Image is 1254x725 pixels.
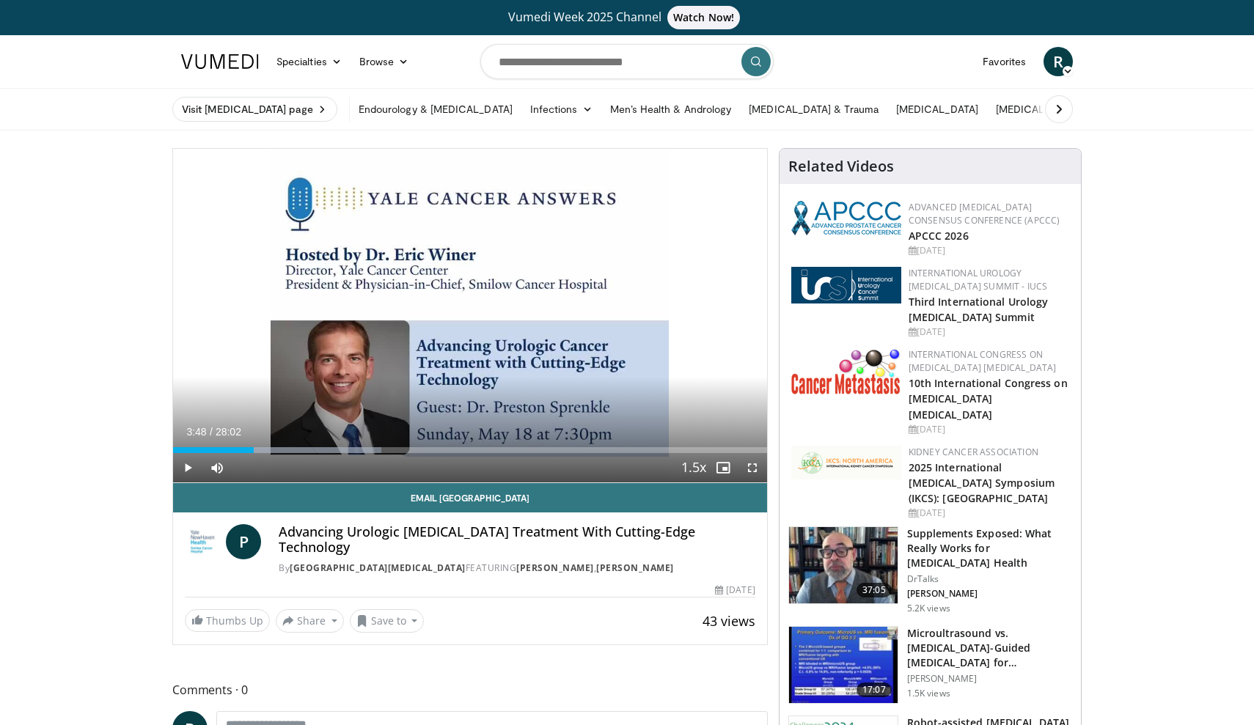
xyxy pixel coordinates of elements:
[789,627,898,703] img: d0371492-b5bc-4101-bdcb-0105177cfd27.150x105_q85_crop-smart_upscale.jpg
[516,562,594,574] a: [PERSON_NAME]
[909,267,1048,292] a: International Urology [MEDICAL_DATA] Summit - IUCS
[715,584,755,597] div: [DATE]
[290,562,466,574] a: [GEOGRAPHIC_DATA][MEDICAL_DATA]
[226,524,261,559] a: P
[268,47,351,76] a: Specialties
[788,626,1072,704] a: 17:07 Microultrasound vs. [MEDICAL_DATA]-Guided [MEDICAL_DATA] for [MEDICAL_DATA] Diagnosis … [PE...
[788,526,1072,614] a: 37:05 Supplements Exposed: What Really Works for [MEDICAL_DATA] Health DrTalks [PERSON_NAME] 5.2K...
[789,527,898,603] img: 649d3fc0-5ee3-4147-b1a3-955a692e9799.150x105_q85_crop-smart_upscale.jpg
[350,609,425,633] button: Save to
[186,426,206,438] span: 3:48
[679,453,708,482] button: Playback Rate
[279,562,755,575] div: By FEATURING ,
[601,95,741,124] a: Men’s Health & Andrology
[202,453,232,482] button: Mute
[480,44,774,79] input: Search topics, interventions
[907,673,1072,685] p: [PERSON_NAME]
[909,348,1057,374] a: International Congress on [MEDICAL_DATA] [MEDICAL_DATA]
[210,426,213,438] span: /
[909,325,1069,339] div: [DATE]
[909,244,1069,257] div: [DATE]
[791,201,901,235] img: 92ba7c40-df22-45a2-8e3f-1ca017a3d5ba.png.150x105_q85_autocrop_double_scale_upscale_version-0.2.png
[173,447,767,453] div: Progress Bar
[1044,47,1073,76] a: R
[987,95,1242,124] a: [MEDICAL_DATA] & Reconstructive Pelvic Surgery
[181,54,259,69] img: VuMedi Logo
[907,688,950,699] p: 1.5K views
[185,524,220,559] img: Yale Cancer Center
[596,562,674,574] a: [PERSON_NAME]
[909,376,1068,421] a: 10th International Congress on [MEDICAL_DATA] [MEDICAL_DATA]
[350,95,521,124] a: Endourology & [MEDICAL_DATA]
[907,626,1072,670] h3: Microultrasound vs. [MEDICAL_DATA]-Guided [MEDICAL_DATA] for [MEDICAL_DATA] Diagnosis …
[857,682,892,697] span: 17:07
[173,149,767,483] video-js: Video Player
[857,583,892,597] span: 37:05
[172,680,768,699] span: Comments 0
[521,95,601,124] a: Infections
[909,229,969,243] a: APCCC 2026
[887,95,987,124] a: [MEDICAL_DATA]
[183,6,1071,29] a: Vumedi Week 2025 ChannelWatch Now!
[791,446,901,479] img: fca7e709-d275-4aeb-92d8-8ddafe93f2a6.png.150x105_q85_autocrop_double_scale_upscale_version-0.2.png
[788,158,894,175] h4: Related Videos
[791,267,901,303] img: 62fb9566-9173-4071-bcb6-e47c745411c0.png.150x105_q85_autocrop_double_scale_upscale_version-0.2.png
[173,453,202,482] button: Play
[351,47,418,76] a: Browse
[909,295,1049,324] a: Third International Urology [MEDICAL_DATA] Summit
[276,609,344,633] button: Share
[907,526,1072,570] h3: Supplements Exposed: What Really Works for [MEDICAL_DATA] Health
[909,423,1069,436] div: [DATE]
[791,348,901,394] img: 6ff8bc22-9509-4454-a4f8-ac79dd3b8976.png.150x105_q85_autocrop_double_scale_upscale_version-0.2.png
[740,95,887,124] a: [MEDICAL_DATA] & Trauma
[738,453,767,482] button: Fullscreen
[907,603,950,614] p: 5.2K views
[172,97,337,122] a: Visit [MEDICAL_DATA] page
[974,47,1035,76] a: Favorites
[216,426,241,438] span: 28:02
[909,507,1069,520] div: [DATE]
[667,6,740,29] span: Watch Now!
[909,460,1055,505] a: 2025 International [MEDICAL_DATA] Symposium (IKCS): [GEOGRAPHIC_DATA]
[907,573,1072,585] p: DrTalks
[907,588,1072,600] p: [PERSON_NAME]
[909,201,1060,227] a: Advanced [MEDICAL_DATA] Consensus Conference (APCCC)
[909,446,1038,458] a: Kidney Cancer Association
[185,609,270,632] a: Thumbs Up
[279,524,755,556] h4: Advancing Urologic [MEDICAL_DATA] Treatment With Cutting-Edge Technology
[708,453,738,482] button: Enable picture-in-picture mode
[173,483,767,512] a: Email [GEOGRAPHIC_DATA]
[703,612,755,630] span: 43 views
